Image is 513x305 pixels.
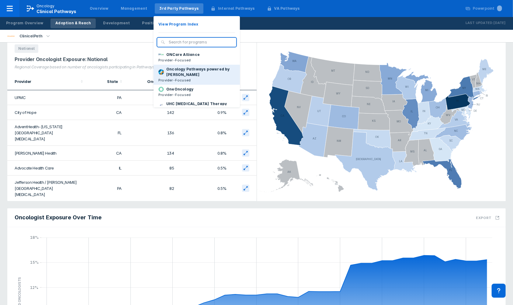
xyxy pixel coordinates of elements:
td: 136 [125,120,178,146]
td: Jefferson Health / [PERSON_NAME][GEOGRAPHIC_DATA][MEDICAL_DATA] [7,176,86,201]
td: IL [86,161,125,176]
img: dfci-pathways.png [158,69,164,75]
img: oncare-alliance.png [158,52,164,57]
div: Provider Oncologist Exposure: National [15,57,249,62]
div: Oncologists [129,79,171,84]
td: FL [86,120,125,146]
span: National [15,44,38,53]
div: Powerpoint [473,6,502,11]
button: OneOncologyProvider-Focused [154,85,240,99]
p: Last Updated: [466,20,494,26]
input: Search for programs [169,39,233,45]
button: UHC [MEDICAL_DATA] Therapy Pathways [154,99,240,119]
div: Positioning [142,20,165,26]
a: Program Overview [1,19,48,28]
td: 82 [125,176,178,201]
p: [DATE] [494,20,506,26]
p: OneOncology [166,87,193,92]
td: 85 [125,161,178,176]
p: Provider-Focused [158,77,235,83]
td: AdventHealth-[US_STATE][GEOGRAPHIC_DATA][MEDICAL_DATA] [7,120,86,146]
div: Program Overview [6,20,43,26]
td: CA [86,146,125,161]
td: City of Hope [7,105,86,120]
a: Management [116,3,152,14]
div: Overview [90,6,109,11]
div: Internal Pathways [218,6,255,11]
td: CA [86,105,125,120]
td: 134 [125,146,178,161]
p: ONCare Alliance [166,52,200,57]
div: Provider [15,79,79,84]
div: 3rd Party Pathways [160,6,199,11]
div: VA Pathways [274,6,300,11]
button: ONCare AllianceProvider-Focused [154,50,240,65]
p: UHC [MEDICAL_DATA] Therapy Pathways [166,101,235,112]
p: Provider-Focused [158,57,200,63]
td: 0.5% [178,176,231,201]
text: 12% [30,285,38,290]
button: View Program Index [154,20,240,29]
td: 180 [125,90,178,105]
a: Overview [85,3,113,14]
td: PA [86,90,125,105]
button: Oncology Pathways powered by [PERSON_NAME]Provider-Focused [154,65,240,85]
p: Oncology [36,3,55,9]
td: 0.9% [178,105,231,120]
p: Provider-Focused [158,92,193,98]
img: uhc-pathways.png [158,104,164,109]
td: 142 [125,105,178,120]
td: PA [86,176,125,201]
div: ClinicalPath [17,32,45,40]
span: Oncologist Exposure Over Time [15,214,102,221]
td: 0.8% [178,120,231,146]
span: Clinical Pathways [36,9,76,14]
a: Positioning [137,19,170,28]
td: 0.8% [178,146,231,161]
td: UPMC [7,90,86,105]
div: Contact Support [492,284,506,298]
p: Oncology Pathways powered by [PERSON_NAME] [166,67,235,77]
a: 3rd Party Pathways [155,3,204,14]
div: Regional Coverage based on number of oncologists participating in Pathways across states [15,65,249,69]
img: via-oncology [7,33,15,40]
td: [PERSON_NAME] Health [7,146,86,161]
td: 0.5% [178,161,231,176]
h3: Export [476,216,492,220]
button: Export [473,211,503,224]
text: 18% [30,235,39,240]
text: 15% [30,260,39,265]
div: Development [103,20,130,26]
p: View Program Index [158,22,199,27]
a: Adoption & Reach [50,19,96,28]
img: oneoncology.png [158,87,164,92]
div: Management [121,6,147,11]
div: Adoption & Reach [55,20,91,26]
div: State [90,79,118,84]
a: Development [98,19,135,28]
td: Advocate Health Care [7,161,86,176]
